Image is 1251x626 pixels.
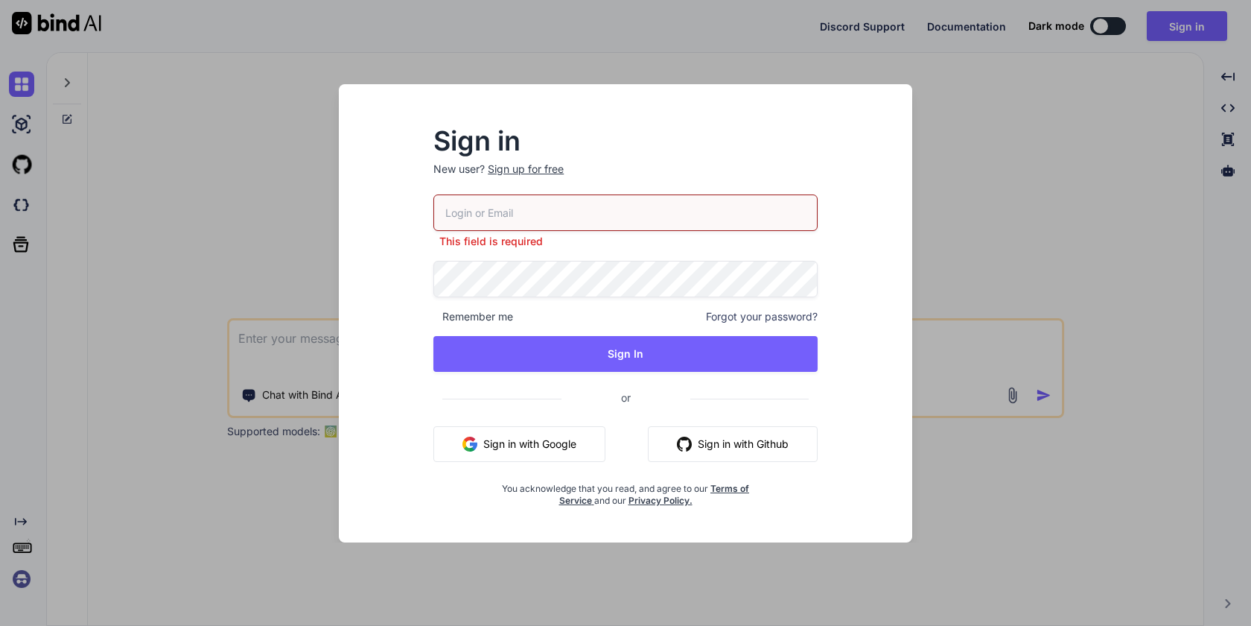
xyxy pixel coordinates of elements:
[433,162,818,195] p: New user?
[433,195,818,231] input: Login or Email
[648,426,818,462] button: Sign in with Github
[497,474,754,507] div: You acknowledge that you read, and agree to our and our
[433,309,513,324] span: Remember me
[628,495,693,506] a: Privacy Policy.
[488,162,564,177] div: Sign up for free
[559,483,750,506] a: Terms of Service
[433,336,818,372] button: Sign In
[706,309,818,324] span: Forgot your password?
[433,426,605,462] button: Sign in with Google
[677,437,692,452] img: github
[462,437,477,452] img: google
[433,129,818,153] h2: Sign in
[561,379,690,416] span: or
[433,234,818,249] p: This field is required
